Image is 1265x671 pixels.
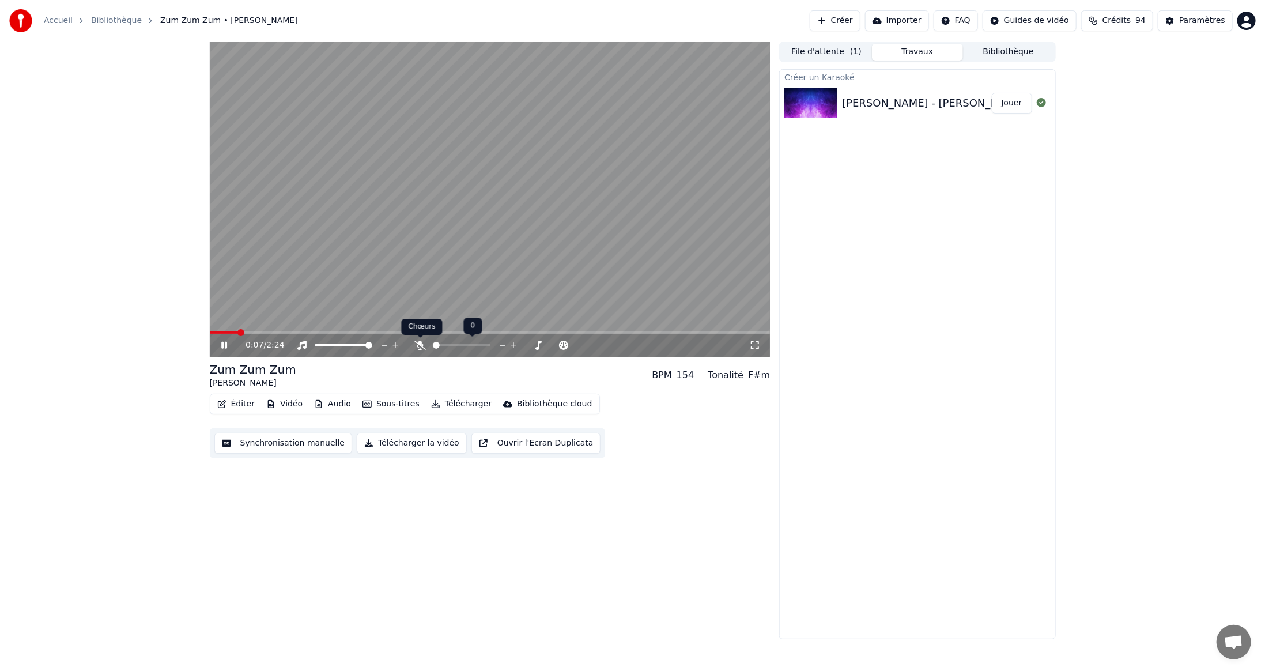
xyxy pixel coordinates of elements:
[471,433,601,454] button: Ouvrir l'Ecran Duplicata
[246,340,263,351] span: 0:07
[246,340,273,351] div: /
[865,10,929,31] button: Importer
[934,10,978,31] button: FAQ
[210,361,296,378] div: Zum Zum Zum
[402,319,443,335] div: Chœurs
[1102,15,1131,27] span: Crédits
[358,396,424,412] button: Sous-titres
[748,368,770,382] div: F#m
[210,378,296,389] div: [PERSON_NAME]
[464,318,482,334] div: 0
[44,15,73,27] a: Accueil
[842,95,1224,111] div: [PERSON_NAME] - [PERSON_NAME] part. [PERSON_NAME] Zum Zum Zum
[213,396,259,412] button: Éditer
[44,15,298,27] nav: breadcrumb
[214,433,353,454] button: Synchronisation manuelle
[426,396,496,412] button: Télécharger
[1158,10,1233,31] button: Paramètres
[983,10,1077,31] button: Guides de vidéo
[781,44,872,61] button: File d'attente
[91,15,142,27] a: Bibliothèque
[652,368,671,382] div: BPM
[262,396,307,412] button: Vidéo
[872,44,963,61] button: Travaux
[1135,15,1146,27] span: 94
[1217,625,1251,659] a: Ouvrir le chat
[266,340,284,351] span: 2:24
[1179,15,1225,27] div: Paramètres
[850,46,862,58] span: ( 1 )
[9,9,32,32] img: youka
[357,433,467,454] button: Télécharger la vidéo
[963,44,1054,61] button: Bibliothèque
[810,10,860,31] button: Créer
[1081,10,1153,31] button: Crédits94
[992,93,1032,114] button: Jouer
[677,368,694,382] div: 154
[309,396,356,412] button: Audio
[708,368,743,382] div: Tonalité
[160,15,298,27] span: Zum Zum Zum • [PERSON_NAME]
[517,398,592,410] div: Bibliothèque cloud
[780,70,1055,84] div: Créer un Karaoké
